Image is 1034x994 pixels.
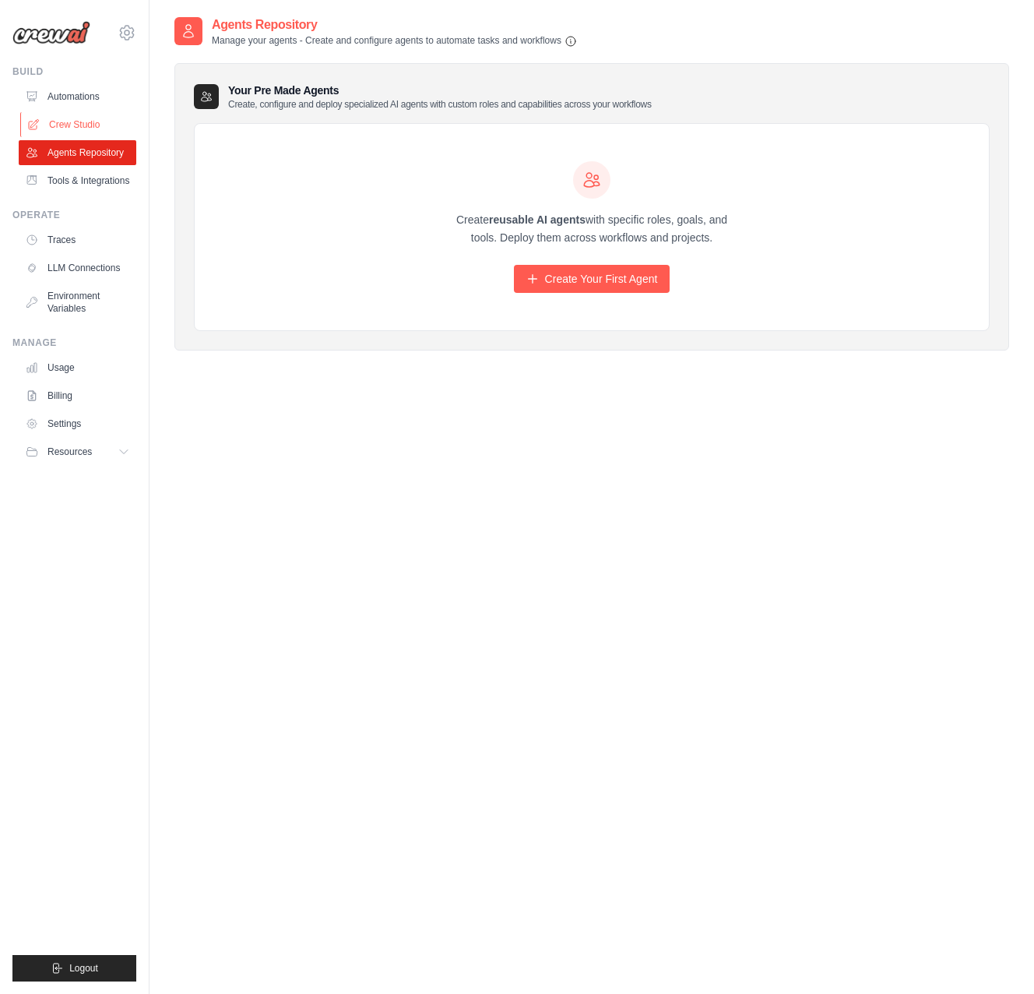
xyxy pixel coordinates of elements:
a: Settings [19,411,136,436]
a: Automations [19,84,136,109]
p: Create with specific roles, goals, and tools. Deploy them across workflows and projects. [442,211,741,247]
button: Logout [12,955,136,982]
div: Build [12,65,136,78]
h3: Your Pre Made Agents [228,83,652,111]
p: Create, configure and deploy specialized AI agents with custom roles and capabilities across your... [228,98,652,111]
a: Usage [19,355,136,380]
a: Billing [19,383,136,408]
button: Resources [19,439,136,464]
a: Create Your First Agent [514,265,670,293]
div: Operate [12,209,136,221]
a: Tools & Integrations [19,168,136,193]
a: Environment Variables [19,284,136,321]
strong: reusable AI agents [489,213,586,226]
a: Agents Repository [19,140,136,165]
a: LLM Connections [19,256,136,280]
a: Traces [19,227,136,252]
div: Manage [12,337,136,349]
h2: Agents Repository [212,16,577,34]
img: Logo [12,21,90,44]
a: Crew Studio [20,112,138,137]
p: Manage your agents - Create and configure agents to automate tasks and workflows [212,34,577,48]
span: Resources [47,446,92,458]
span: Logout [69,962,98,975]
